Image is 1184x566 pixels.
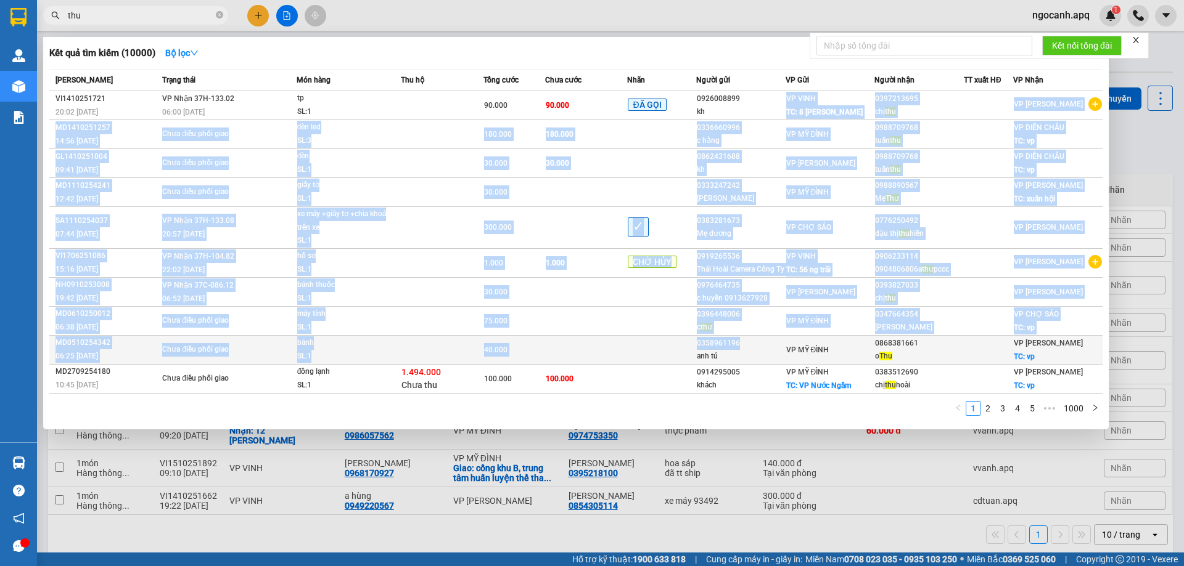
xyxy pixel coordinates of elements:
[1014,323,1035,332] span: TC: vp
[162,265,205,274] span: 22:02 [DATE]
[297,208,390,234] div: xe máy +giây tơ +chia khoá trên xe
[966,401,980,416] li: 1
[162,281,234,289] span: VP Nhận 37C-086.12
[786,368,829,376] span: VP MỸ ĐÌNH
[875,121,963,134] div: 0988709768
[297,179,390,192] div: giấy tờ
[786,130,829,139] span: VP MỸ ĐÌNH
[1060,402,1087,415] a: 1000
[55,352,98,360] span: 06:25 [DATE]
[1042,36,1122,55] button: Kết nối tổng đài
[786,288,855,296] span: VP [PERSON_NAME]
[162,314,255,328] div: Chưa điều phối giao
[1088,97,1102,111] span: plus-circle
[697,92,785,105] div: 0926008899
[879,352,892,360] span: Thu
[12,456,25,469] img: warehouse-icon
[297,278,390,292] div: bánh thuốc
[922,265,934,273] span: thư
[55,76,113,84] span: [PERSON_NAME]
[55,137,98,145] span: 14:56 [DATE]
[546,159,569,168] span: 30.000
[1010,401,1025,416] li: 4
[786,265,831,274] span: TC: 56 ng trãi
[697,179,785,192] div: 0333247242
[1088,401,1103,416] li: Next Page
[297,379,390,392] div: SL: 1
[162,156,255,170] div: Chưa điều phối giao
[875,163,963,176] div: tuấn
[890,136,901,145] span: thu
[484,259,503,267] span: 1.000
[216,10,223,22] span: close-circle
[55,179,158,192] div: MD1110254241
[55,323,98,331] span: 06:38 [DATE]
[1088,255,1102,269] span: plus-circle
[955,404,962,411] span: left
[786,381,851,390] span: TC: VP Nước Ngầm
[898,229,910,238] span: thu
[13,512,25,524] span: notification
[697,214,785,227] div: 0383281673
[10,8,27,26] img: logo-vxr
[162,252,234,261] span: VP Nhận 37H-104.82
[55,230,98,238] span: 07:44 [DATE]
[155,43,208,63] button: Bộ lọcdown
[1025,401,1040,416] li: 5
[484,288,508,296] span: 30.000
[1132,36,1140,44] span: close
[875,227,963,240] div: dậu thị hiền
[875,105,963,118] div: chị
[1014,257,1083,266] span: VP [PERSON_NAME]
[628,217,649,237] span: ✓
[875,292,963,305] div: chị
[297,163,390,177] div: SL: 1
[162,185,255,199] div: Chưa điều phối giao
[55,214,158,227] div: SA1110254037
[546,130,573,139] span: 180.000
[697,250,785,263] div: 0919265536
[875,179,963,192] div: 0988890567
[55,381,98,389] span: 10:45 [DATE]
[55,336,158,349] div: MD0510254342
[297,365,390,379] div: đông lạnh
[697,379,785,392] div: khách
[484,130,512,139] span: 180.000
[1052,39,1112,52] span: Kết nối tổng đài
[55,121,158,134] div: MD1410251257
[981,402,995,415] a: 2
[697,192,785,205] div: [PERSON_NAME]
[483,76,519,84] span: Tổng cước
[786,159,855,168] span: VP [PERSON_NAME]
[875,366,963,379] div: 0383512690
[996,402,1009,415] a: 3
[297,249,390,263] div: hồ sơ
[875,350,963,363] div: o
[68,9,213,22] input: Tìm tên, số ĐT hoặc mã đơn
[1014,181,1083,190] span: VP [PERSON_NAME]
[1011,402,1024,415] a: 4
[786,317,829,325] span: VP MỸ ĐÌNH
[401,367,441,377] span: 1.494.000
[1026,402,1039,415] a: 5
[297,105,390,119] div: SL: 1
[885,381,896,389] span: thu
[55,307,158,320] div: MD0610250012
[162,230,205,238] span: 20:57 [DATE]
[297,121,390,134] div: đèn led
[697,337,785,350] div: 0358961196
[1014,310,1059,318] span: VP CHỢ SÁO
[484,101,508,110] span: 90.000
[12,111,25,124] img: solution-icon
[875,279,963,292] div: 0393827033
[297,76,331,84] span: Món hàng
[875,150,963,163] div: 0988709768
[697,134,785,147] div: c hằng
[875,321,963,334] div: [PERSON_NAME]
[786,94,816,103] span: VP VINH
[162,343,255,357] div: Chưa điều phối giao
[12,49,25,62] img: warehouse-icon
[13,485,25,496] span: question-circle
[1014,152,1064,161] span: VP DIỄN CHÂU
[55,278,158,291] div: NH0910253008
